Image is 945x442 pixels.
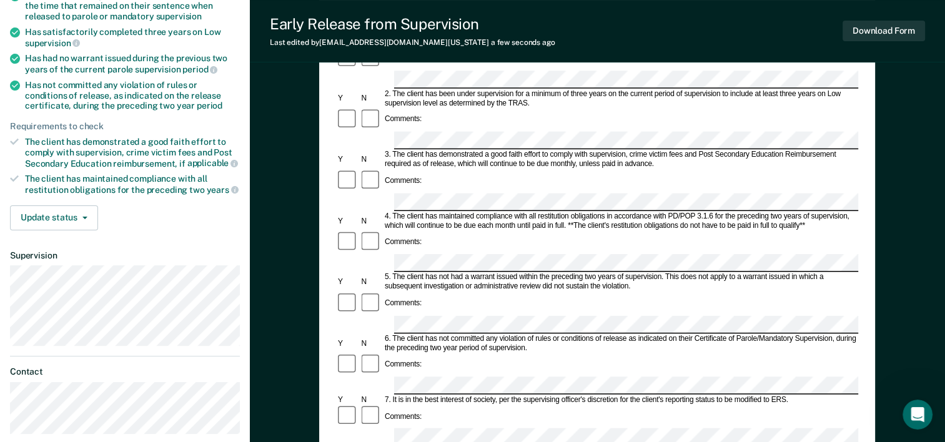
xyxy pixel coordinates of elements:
[10,205,98,230] button: Update status
[187,158,238,168] span: applicable
[336,155,359,164] div: Y
[360,395,383,405] div: N
[383,299,423,308] div: Comments:
[182,64,217,74] span: period
[10,121,240,132] div: Requirements to check
[383,89,858,108] div: 2. The client has been under supervision for a minimum of three years on the current period of su...
[383,273,858,292] div: 5. The client has not had a warrant issued within the preceding two years of supervision. This do...
[207,185,239,195] span: years
[383,212,858,230] div: 4. The client has maintained compliance with all restitution obligations in accordance with PD/PO...
[383,334,858,353] div: 6. The client has not committed any violation of rules or conditions of release as indicated on t...
[336,217,359,226] div: Y
[383,176,423,185] div: Comments:
[25,137,240,169] div: The client has demonstrated a good faith effort to comply with supervision, crime victim fees and...
[383,412,423,421] div: Comments:
[10,366,240,377] dt: Contact
[197,101,222,110] span: period
[25,27,240,48] div: Has satisfactorily completed three years on Low
[383,360,423,370] div: Comments:
[25,53,240,74] div: Has had no warrant issued during the previous two years of the current parole supervision
[25,80,240,111] div: Has not committed any violation of rules or conditions of release, as indicated on the release ce...
[25,38,80,48] span: supervision
[336,94,359,103] div: Y
[360,94,383,103] div: N
[360,155,383,164] div: N
[491,38,555,47] span: a few seconds ago
[270,15,555,33] div: Early Release from Supervision
[903,400,933,430] iframe: Intercom live chat
[10,250,240,261] dt: Supervision
[360,278,383,287] div: N
[360,217,383,226] div: N
[336,339,359,348] div: Y
[843,21,925,41] button: Download Form
[336,278,359,287] div: Y
[360,339,383,348] div: N
[383,238,423,247] div: Comments:
[156,11,202,21] span: supervision
[270,38,555,47] div: Last edited by [EMAIL_ADDRESS][DOMAIN_NAME][US_STATE]
[25,174,240,195] div: The client has maintained compliance with all restitution obligations for the preceding two
[383,115,423,124] div: Comments:
[383,150,858,169] div: 3. The client has demonstrated a good faith effort to comply with supervision, crime victim fees ...
[336,395,359,405] div: Y
[383,395,858,405] div: 7. It is in the best interest of society, per the supervising officer's discretion for the client...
